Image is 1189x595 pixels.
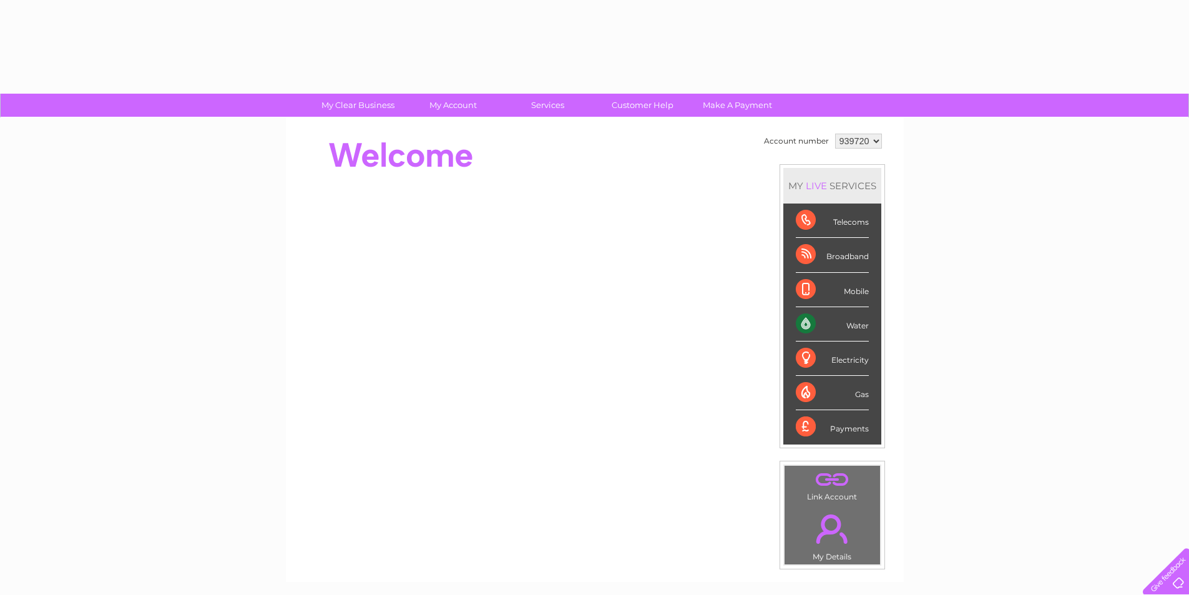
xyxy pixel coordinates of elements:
a: Services [496,94,599,117]
a: My Account [401,94,504,117]
a: . [788,469,877,491]
a: . [788,507,877,551]
a: Make A Payment [686,94,789,117]
div: Gas [796,376,869,410]
div: Mobile [796,273,869,307]
div: Broadband [796,238,869,272]
div: Water [796,307,869,342]
div: Electricity [796,342,869,376]
td: Account number [761,130,832,152]
div: Payments [796,410,869,444]
a: Customer Help [591,94,694,117]
div: MY SERVICES [783,168,881,204]
td: Link Account [784,465,881,504]
td: My Details [784,504,881,565]
div: LIVE [803,180,829,192]
div: Telecoms [796,204,869,238]
a: My Clear Business [306,94,409,117]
